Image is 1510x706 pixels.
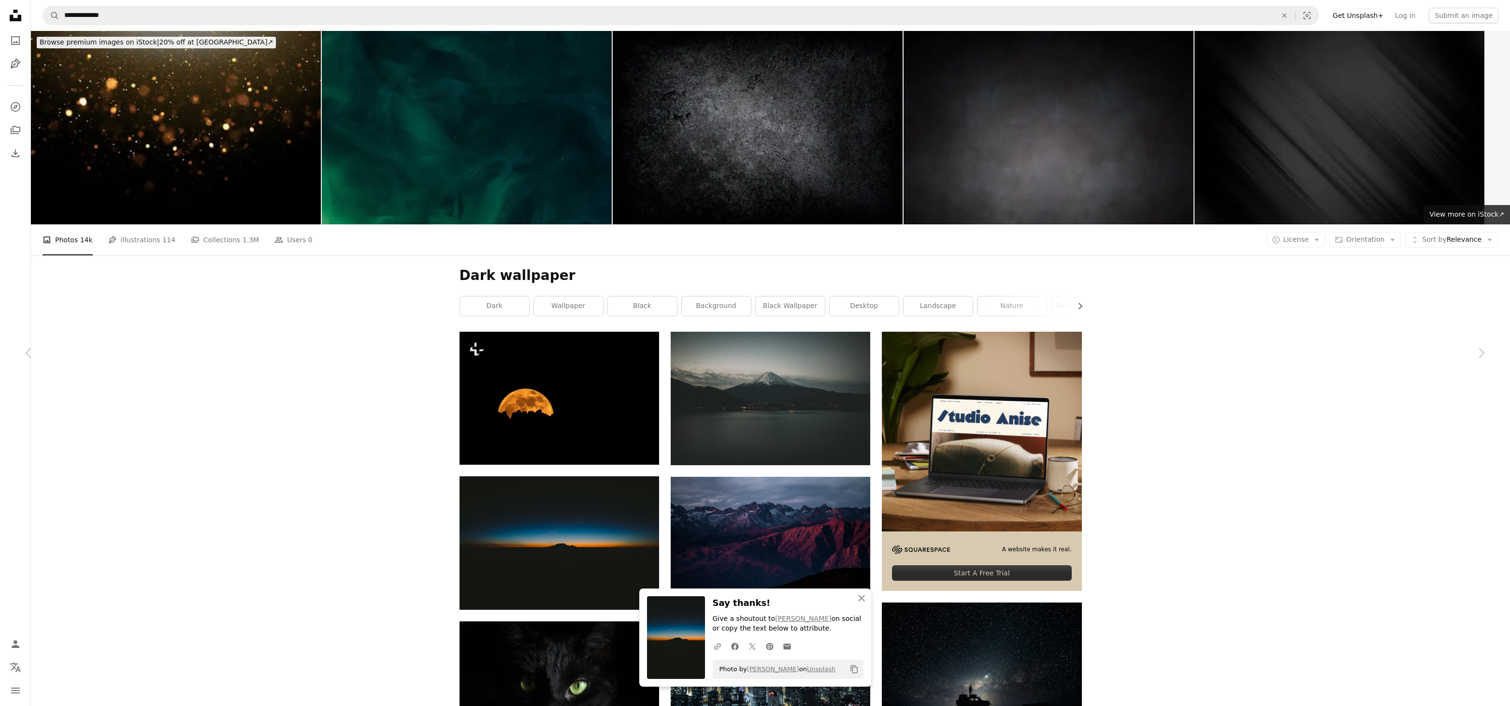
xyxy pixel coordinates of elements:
[162,235,175,245] span: 114
[761,636,778,656] a: Share on Pinterest
[460,296,529,316] a: dark
[43,6,59,25] button: Search Unsplash
[1327,8,1389,23] a: Get Unsplash+
[460,394,659,402] a: a full moon is seen in the dark sky
[6,97,25,117] a: Explore
[460,538,659,547] a: silhouette of mountain
[882,332,1081,531] img: file-1705123271268-c3eaf6a79b21image
[1405,232,1498,248] button: Sort byRelevance
[1283,235,1309,243] span: License
[671,684,870,692] a: a city at night
[756,296,825,316] a: black wallpaper
[775,615,831,622] a: [PERSON_NAME]
[322,31,612,224] img: Vapor cloud glitter mist green blue smoke on dark
[1424,205,1510,224] a: View more on iStock↗
[608,296,677,316] a: black
[671,539,870,548] a: aerial photo of brown moutains
[1266,232,1326,248] button: License
[904,31,1194,224] img: Eggplant Background
[43,6,1319,25] form: Find visuals sitewide
[31,31,282,54] a: Browse premium images on iStock|20% off at [GEOGRAPHIC_DATA]↗
[6,144,25,163] a: Download History
[6,120,25,140] a: Collections
[904,296,973,316] a: landscape
[747,665,799,673] a: [PERSON_NAME]
[6,658,25,677] button: Language
[40,38,273,46] span: 20% off at [GEOGRAPHIC_DATA] ↗
[1429,210,1504,218] span: View more on iStock ↗
[6,681,25,700] button: Menu
[308,235,313,245] span: 0
[882,664,1081,673] a: silhouette of off-road car
[744,636,761,656] a: Share on Twitter
[671,477,870,610] img: aerial photo of brown moutains
[1346,235,1384,243] span: Orientation
[1422,235,1446,243] span: Sort by
[830,296,899,316] a: desktop
[613,31,903,224] img: XXXL dark concrete
[978,296,1047,316] a: nature
[6,634,25,654] a: Log in / Sign up
[1295,6,1319,25] button: Visual search
[807,665,835,673] a: Unsplash
[1429,8,1498,23] button: Submit an image
[1002,545,1072,554] span: A website makes it real.
[1071,296,1082,316] button: scroll list to the right
[460,332,659,465] img: a full moon is seen in the dark sky
[1194,31,1484,224] img: The black and silver are light gray with white the gradient is the Surface with templates metal t...
[892,565,1071,581] div: Start A Free Trial
[40,38,159,46] span: Browse premium images on iStock |
[1274,6,1295,25] button: Clear
[274,224,313,255] a: Users 0
[243,235,259,245] span: 1.3M
[671,332,870,465] img: photo of mountain
[682,296,751,316] a: background
[715,662,836,677] span: Photo by on
[534,296,603,316] a: wallpaper
[726,636,744,656] a: Share on Facebook
[460,476,659,609] img: silhouette of mountain
[846,661,863,677] button: Copy to clipboard
[460,683,659,692] a: macro photography of black cat
[1422,235,1481,245] span: Relevance
[6,31,25,50] a: Photos
[31,31,321,224] img: Golden Bokeh Background
[6,54,25,74] a: Illustrations
[191,224,259,255] a: Collections 1.3M
[1329,232,1401,248] button: Orientation
[1051,296,1121,316] a: dark mode wallpaper
[713,614,863,633] p: Give a shoutout to on social or copy the text below to attribute.
[1452,307,1510,399] a: Next
[671,394,870,403] a: photo of mountain
[778,636,796,656] a: Share over email
[1389,8,1421,23] a: Log in
[108,224,175,255] a: Illustrations 114
[882,332,1081,591] a: A website makes it real.Start A Free Trial
[460,267,1082,284] h1: Dark wallpaper
[713,596,863,610] h3: Say thanks!
[892,545,950,554] img: file-1705255347840-230a6ab5bca9image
